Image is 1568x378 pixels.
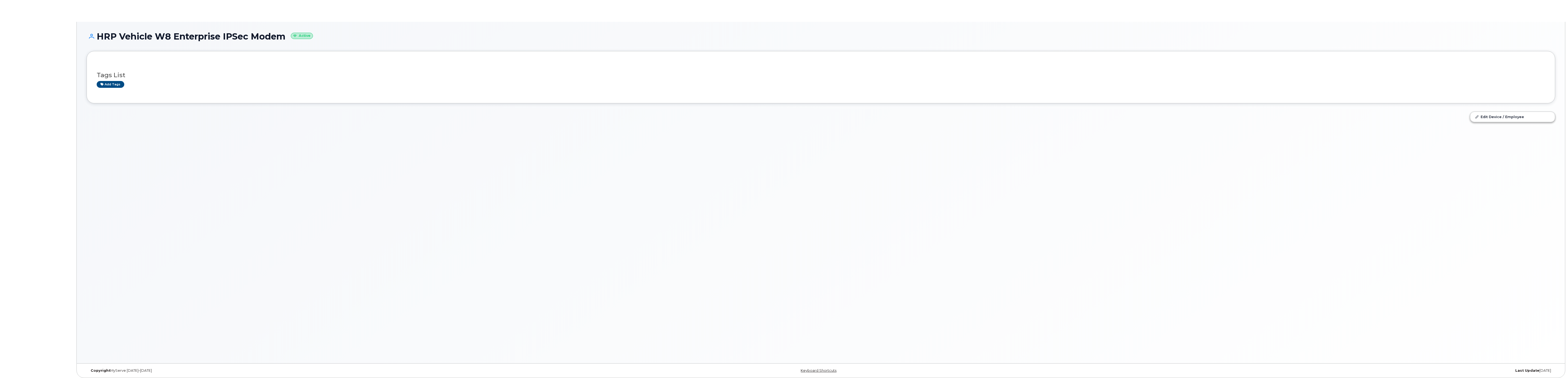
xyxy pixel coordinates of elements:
strong: Copyright [91,368,110,373]
h3: Tags List [97,72,1545,79]
div: MyServe [DATE]–[DATE] [87,368,576,373]
div: [DATE] [1066,368,1555,373]
a: Keyboard Shortcuts [801,368,836,373]
a: Add tags [97,81,124,88]
a: Edit Device / Employee [1470,112,1555,122]
small: Active [291,33,313,39]
strong: Last Update [1515,368,1539,373]
h1: HRP Vehicle W8 Enterprise IPSec Modem [87,32,1555,41]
